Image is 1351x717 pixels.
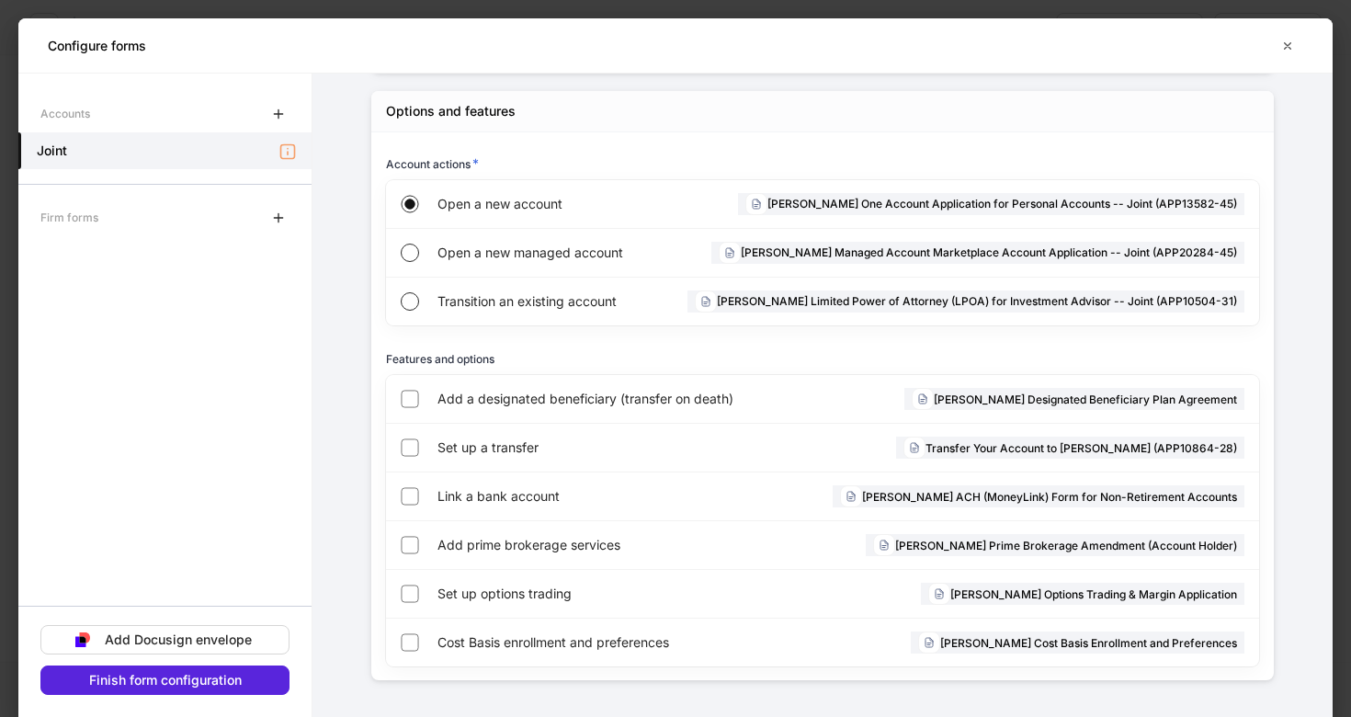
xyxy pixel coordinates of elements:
div: Options and features [386,102,516,120]
h6: [PERSON_NAME] Designated Beneficiary Plan Agreement [934,391,1237,408]
span: Set up a transfer [437,438,703,457]
button: Add Docusign envelope [40,625,289,654]
h6: [PERSON_NAME] Options Trading & Margin Application [950,586,1237,603]
div: Add Docusign envelope [105,633,252,646]
div: Finish form configuration [89,674,242,687]
h6: Features and options [386,350,494,368]
a: Joint [18,132,312,169]
span: Cost Basis enrollment and preferences [437,633,776,652]
h6: [PERSON_NAME] ACH (MoneyLink) Form for Non-Retirement Accounts [862,488,1237,506]
span: Link a bank account [437,487,682,506]
h6: Account actions [386,154,479,173]
div: Accounts [40,97,90,130]
h6: [PERSON_NAME] Prime Brokerage Amendment (Account Holder) [895,537,1237,554]
div: [PERSON_NAME] Limited Power of Attorney (LPOA) for Investment Advisor -- Joint (APP10504-31) [687,290,1244,313]
span: Add a designated beneficiary (transfer on death) [437,390,804,408]
h5: Joint [37,142,67,160]
div: [PERSON_NAME] Managed Account Marketplace Account Application -- Joint (APP20284-45) [711,242,1244,264]
span: Transition an existing account [437,292,638,311]
span: Open a new account [437,195,636,213]
h6: [PERSON_NAME] Cost Basis Enrollment and Preferences [940,634,1237,652]
button: Finish form configuration [40,666,289,695]
h6: Transfer Your Account to [PERSON_NAME] (APP10864-28) [925,439,1237,457]
div: Firm forms [40,201,98,233]
span: Open a new managed account [437,244,653,262]
div: [PERSON_NAME] One Account Application for Personal Accounts -- Joint (APP13582-45) [738,193,1244,215]
span: Add prime brokerage services [437,536,729,554]
h5: Configure forms [48,37,146,55]
span: Set up options trading [437,585,732,603]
